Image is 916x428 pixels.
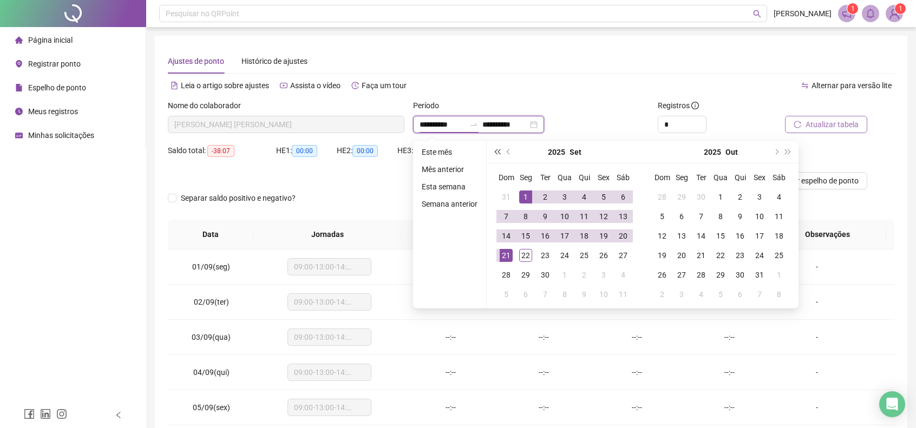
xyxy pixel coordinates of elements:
span: 00:00 [352,145,378,157]
div: 9 [734,210,747,223]
td: 2025-10-10 [750,207,769,226]
button: Atualizar tabela [785,116,867,133]
div: 28 [695,268,708,281]
div: 3 [558,190,571,203]
td: 2025-09-28 [496,265,516,285]
div: 7 [539,288,552,301]
td: 2025-09-22 [516,246,535,265]
td: 2025-09-06 [613,187,633,207]
td: 2025-10-05 [496,285,516,304]
li: Semana anterior [417,197,482,210]
div: 2 [734,190,747,203]
td: 2025-10-12 [652,226,672,246]
td: 2025-10-04 [769,187,789,207]
th: Qui [574,168,594,187]
span: instagram [56,409,67,419]
div: 5 [714,288,727,301]
div: 4 [578,190,591,203]
button: month panel [570,141,581,163]
td: 2025-10-07 [691,207,711,226]
td: 2025-10-02 [574,265,594,285]
span: Meus registros [28,107,78,116]
span: Atualizar tabela [806,118,859,130]
td: 2025-10-26 [652,265,672,285]
td: 2025-09-23 [535,246,555,265]
td: 2025-10-13 [672,226,691,246]
button: Ver espelho de ponto [780,172,867,189]
div: --:-- [599,401,675,413]
div: Saldo total: [168,144,276,157]
div: 19 [656,249,669,262]
td: 2025-10-11 [613,285,633,304]
div: 18 [578,229,591,242]
td: 2025-10-30 [730,265,750,285]
li: Esta semana [417,180,482,193]
th: Data [168,220,253,249]
td: 2025-09-16 [535,226,555,246]
div: 30 [695,190,708,203]
img: 58816 [886,5,902,22]
span: linkedin [40,409,51,419]
div: 29 [675,190,688,203]
div: 10 [597,288,610,301]
div: --:-- [413,401,489,413]
span: Espelho de ponto [28,83,86,92]
span: file-text [171,82,178,89]
div: - [785,401,849,413]
th: Sex [594,168,613,187]
div: 4 [773,190,786,203]
span: 09:00-13:00-14:00-18:00 [294,294,365,310]
div: 31 [753,268,766,281]
div: 4 [617,268,630,281]
th: Observações [769,220,886,249]
td: 2025-10-03 [594,265,613,285]
span: 09:00-13:00-14:00-18:00 [294,364,365,380]
span: reload [794,121,801,128]
span: Leia o artigo sobre ajustes [181,81,269,90]
div: 5 [597,190,610,203]
div: --:-- [413,331,489,343]
td: 2025-10-06 [672,207,691,226]
button: year panel [704,141,721,163]
label: Nome do colaborador [168,100,248,111]
td: 2025-09-19 [594,226,613,246]
div: --:-- [692,331,768,343]
td: 2025-09-27 [613,246,633,265]
td: 2025-10-14 [691,226,711,246]
button: month panel [725,141,738,163]
td: 2025-10-03 [750,187,769,207]
td: 2025-10-10 [594,285,613,304]
div: 17 [558,229,571,242]
div: 6 [734,288,747,301]
span: swap-right [469,120,478,129]
div: 14 [695,229,708,242]
td: 2025-09-14 [496,226,516,246]
th: Ter [691,168,711,187]
th: Dom [496,168,516,187]
td: 2025-10-11 [769,207,789,226]
span: environment [15,60,23,68]
th: Seg [672,168,691,187]
div: 13 [675,229,688,242]
button: super-next-year [782,141,794,163]
div: 14 [500,229,513,242]
div: 6 [519,288,532,301]
div: 11 [617,288,630,301]
td: 2025-11-02 [652,285,672,304]
td: 2025-10-06 [516,285,535,304]
div: 6 [675,210,688,223]
div: 1 [714,190,727,203]
div: 11 [773,210,786,223]
span: 02/09(ter) [194,298,229,306]
div: 16 [734,229,747,242]
div: - [785,366,849,378]
div: 28 [500,268,513,281]
span: Separar saldo positivo e negativo? [176,192,300,204]
th: Entrada 1 [402,220,494,249]
div: --:-- [599,331,675,343]
span: Observações [778,228,878,240]
div: 20 [617,229,630,242]
div: Open Intercom Messenger [879,391,905,417]
td: 2025-11-07 [750,285,769,304]
div: 26 [656,268,669,281]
